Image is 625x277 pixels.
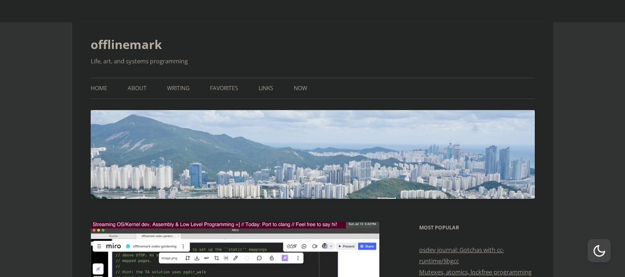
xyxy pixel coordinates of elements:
a: Writing [167,78,190,98]
a: osdev journal: Gotchas with cc-runtime/libgcc [419,246,504,265]
a: Mutexes, atomics, lockfree programming [419,268,532,276]
a: Favorites [210,78,238,98]
a: About [128,78,147,98]
img: offlinemark [91,110,535,198]
h3: Most Popular [419,222,535,233]
a: Now [294,78,307,98]
a: Links [259,78,273,98]
a: offlinemark [91,33,162,55]
h2: Life, art, and systems programming [91,55,535,67]
a: Home [91,78,107,98]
